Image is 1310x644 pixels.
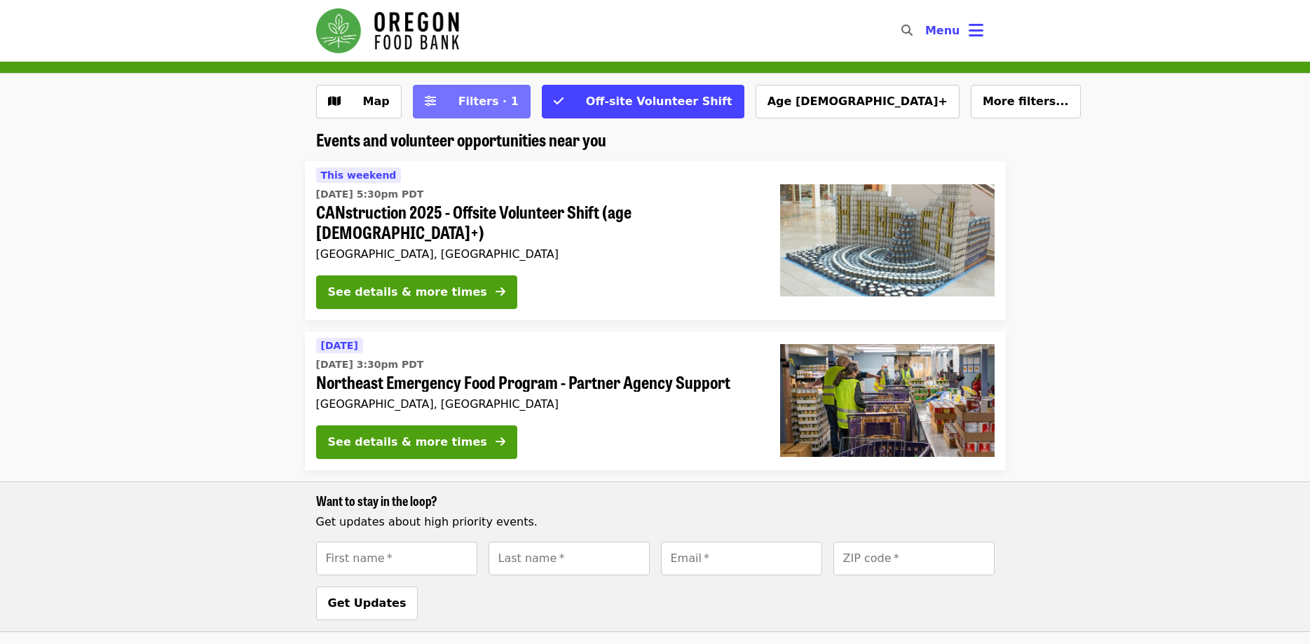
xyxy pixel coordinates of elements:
i: search icon [901,24,913,37]
span: Get Updates [328,596,407,610]
i: bars icon [969,20,983,41]
button: More filters... [971,85,1081,118]
button: Off-site Volunteer Shift [542,85,744,118]
span: This weekend [321,170,397,181]
input: Search [921,14,932,48]
span: Map [363,95,390,108]
span: Events and volunteer opportunities near you [316,127,606,151]
button: See details & more times [316,425,517,459]
input: [object Object] [316,542,477,575]
i: check icon [554,95,564,108]
button: Show map view [316,85,402,118]
i: sliders-h icon [425,95,436,108]
div: See details & more times [328,434,487,451]
input: [object Object] [489,542,650,575]
button: Toggle account menu [914,14,995,48]
div: [GEOGRAPHIC_DATA], [GEOGRAPHIC_DATA] [316,397,758,411]
span: Northeast Emergency Food Program - Partner Agency Support [316,372,758,392]
div: See details & more times [328,284,487,301]
span: Get updates about high priority events. [316,515,538,528]
span: [DATE] [321,340,358,351]
i: arrow-right icon [496,435,505,448]
button: Get Updates [316,587,418,620]
input: [object Object] [833,542,995,575]
button: See details & more times [316,275,517,309]
input: [object Object] [661,542,822,575]
span: More filters... [983,95,1069,108]
time: [DATE] 3:30pm PDT [316,357,424,372]
a: See details for "Northeast Emergency Food Program - Partner Agency Support" [305,331,1006,470]
span: CANstruction 2025 - Offsite Volunteer Shift (age [DEMOGRAPHIC_DATA]+) [316,202,758,242]
img: CANstruction 2025 - Offsite Volunteer Shift (age 16+) organized by Oregon Food Bank [780,184,995,296]
span: Filters · 1 [458,95,519,108]
button: Age [DEMOGRAPHIC_DATA]+ [756,85,960,118]
span: Off-site Volunteer Shift [586,95,732,108]
span: Want to stay in the loop? [316,491,437,509]
img: Northeast Emergency Food Program - Partner Agency Support organized by Oregon Food Bank [780,344,995,456]
i: arrow-right icon [496,285,505,299]
img: Oregon Food Bank - Home [316,8,459,53]
button: Filters (1 selected) [413,85,531,118]
div: [GEOGRAPHIC_DATA], [GEOGRAPHIC_DATA] [316,247,758,261]
i: map icon [328,95,341,108]
span: Menu [925,24,960,37]
a: See details for "CANstruction 2025 - Offsite Volunteer Shift (age 16+)" [305,161,1006,320]
time: [DATE] 5:30pm PDT [316,187,424,202]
